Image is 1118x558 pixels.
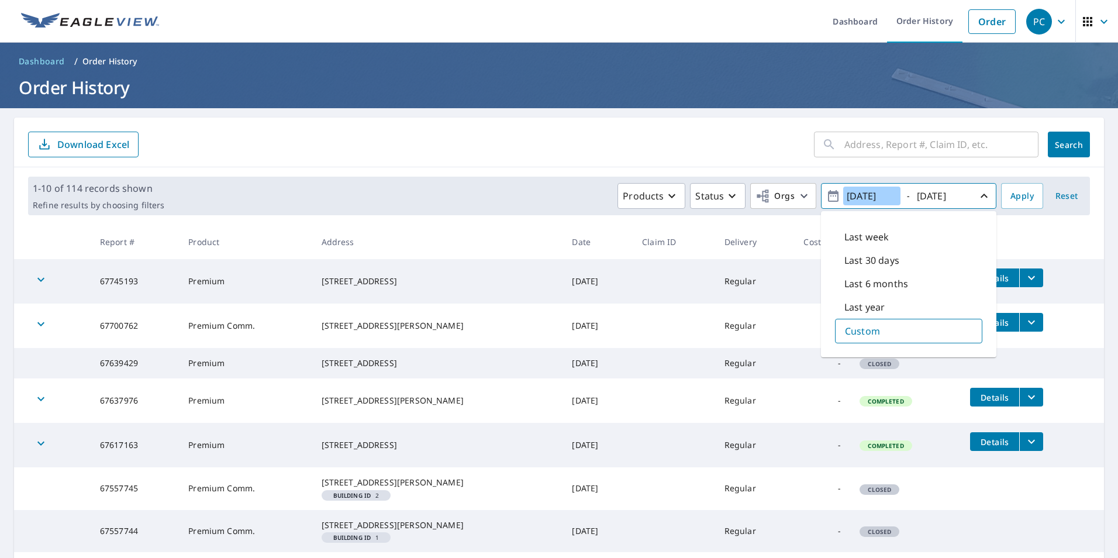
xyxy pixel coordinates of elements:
[563,225,633,259] th: Date
[861,397,910,405] span: Completed
[821,183,996,209] button: -
[563,467,633,509] td: [DATE]
[835,249,982,272] div: Last 30 days
[563,378,633,423] td: [DATE]
[843,187,900,205] input: yyyy/mm/dd
[715,510,795,552] td: Regular
[91,225,179,259] th: Report #
[563,423,633,467] td: [DATE]
[970,388,1019,407] button: detailsBtn-67637976
[563,348,633,378] td: [DATE]
[326,492,387,498] span: 2
[835,272,982,295] div: Last 6 months
[322,320,554,332] div: [STREET_ADDRESS][PERSON_NAME]
[57,138,129,151] p: Download Excel
[794,467,850,509] td: -
[179,304,312,348] td: Premium Comm.
[794,348,850,378] td: -
[333,492,371,498] em: Building ID
[977,392,1012,403] span: Details
[970,432,1019,451] button: detailsBtn-67617163
[91,348,179,378] td: 67639429
[844,300,885,314] p: Last year
[861,442,910,450] span: Completed
[715,259,795,304] td: Regular
[322,275,554,287] div: [STREET_ADDRESS]
[835,225,982,249] div: Last week
[1019,388,1043,407] button: filesDropdownBtn-67637976
[33,200,164,211] p: Refine results by choosing filters
[1001,183,1043,209] button: Apply
[563,259,633,304] td: [DATE]
[794,510,850,552] td: -
[1048,132,1090,157] button: Search
[33,181,164,195] p: 1-10 of 114 records shown
[322,477,554,488] div: [STREET_ADDRESS][PERSON_NAME]
[844,230,889,244] p: Last week
[1019,432,1043,451] button: filesDropdownBtn-67617163
[826,186,991,206] span: -
[1053,189,1081,204] span: Reset
[91,423,179,467] td: 67617163
[322,395,554,407] div: [STREET_ADDRESS][PERSON_NAME]
[179,225,312,259] th: Product
[322,357,554,369] div: [STREET_ADDRESS]
[794,225,850,259] th: Cost
[1026,9,1052,35] div: PC
[74,54,78,68] li: /
[633,225,715,259] th: Claim ID
[844,277,908,291] p: Last 6 months
[835,295,982,319] div: Last year
[322,439,554,451] div: [STREET_ADDRESS]
[1019,268,1043,287] button: filesDropdownBtn-67745193
[844,253,899,267] p: Last 30 days
[695,189,724,203] p: Status
[861,528,898,536] span: Closed
[21,13,159,30] img: EV Logo
[91,259,179,304] td: 67745193
[794,378,850,423] td: -
[14,52,70,71] a: Dashboard
[179,348,312,378] td: Premium
[623,189,664,203] p: Products
[750,183,816,209] button: Orgs
[1057,139,1081,150] span: Search
[312,225,563,259] th: Address
[794,304,850,348] td: -
[82,56,137,67] p: Order History
[91,510,179,552] td: 67557744
[28,132,139,157] button: Download Excel
[845,324,880,338] p: Custom
[14,52,1104,71] nav: breadcrumb
[715,304,795,348] td: Regular
[755,189,795,204] span: Orgs
[861,360,898,368] span: Closed
[179,259,312,304] td: Premium
[19,56,65,67] span: Dashboard
[1019,313,1043,332] button: filesDropdownBtn-67700762
[563,510,633,552] td: [DATE]
[14,75,1104,99] h1: Order History
[563,304,633,348] td: [DATE]
[968,9,1016,34] a: Order
[977,436,1012,447] span: Details
[617,183,685,209] button: Products
[91,467,179,509] td: 67557745
[91,378,179,423] td: 67637976
[1010,189,1034,204] span: Apply
[322,519,554,531] div: [STREET_ADDRESS][PERSON_NAME]
[179,423,312,467] td: Premium
[844,128,1038,161] input: Address, Report #, Claim ID, etc.
[179,378,312,423] td: Premium
[1048,183,1085,209] button: Reset
[690,183,746,209] button: Status
[715,225,795,259] th: Delivery
[835,319,982,343] div: Custom
[179,467,312,509] td: Premium Comm.
[715,467,795,509] td: Regular
[913,187,971,205] input: yyyy/mm/dd
[326,535,387,540] span: 1
[794,259,850,304] td: -
[179,510,312,552] td: Premium Comm.
[715,378,795,423] td: Regular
